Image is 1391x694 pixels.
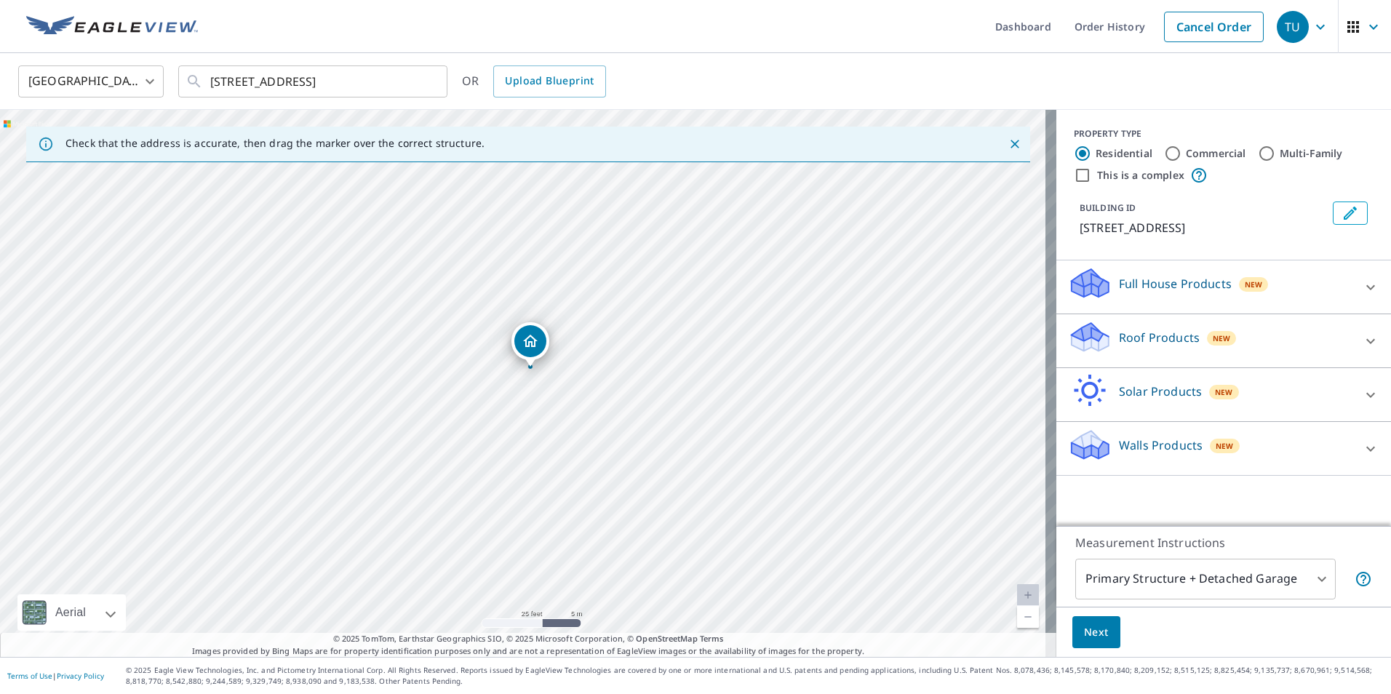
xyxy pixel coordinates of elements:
p: © 2025 Eagle View Technologies, Inc. and Pictometry International Corp. All Rights Reserved. Repo... [126,665,1384,687]
span: New [1215,386,1233,398]
label: Residential [1096,146,1152,161]
span: Upload Blueprint [505,72,594,90]
a: Privacy Policy [57,671,104,681]
label: Commercial [1186,146,1246,161]
div: OR [462,65,606,97]
a: OpenStreetMap [636,633,697,644]
a: Terms [700,633,724,644]
p: Full House Products [1119,275,1232,292]
div: Roof ProductsNew [1068,320,1379,362]
button: Edit building 1 [1333,202,1368,225]
a: Upload Blueprint [493,65,605,97]
span: New [1245,279,1263,290]
div: [GEOGRAPHIC_DATA] [18,61,164,102]
div: TU [1277,11,1309,43]
div: PROPERTY TYPE [1074,127,1374,140]
button: Close [1005,135,1024,153]
a: Terms of Use [7,671,52,681]
input: Search by address or latitude-longitude [210,61,418,102]
p: Roof Products [1119,329,1200,346]
span: Your report will include the primary structure and a detached garage if one exists. [1355,570,1372,588]
div: Full House ProductsNew [1068,266,1379,308]
p: [STREET_ADDRESS] [1080,219,1327,236]
p: Check that the address is accurate, then drag the marker over the correct structure. [65,137,485,150]
p: | [7,671,104,680]
p: BUILDING ID [1080,202,1136,214]
span: New [1213,332,1231,344]
div: Solar ProductsNew [1068,374,1379,415]
p: Walls Products [1119,436,1203,454]
label: Multi-Family [1280,146,1343,161]
a: Current Level 20, Zoom Out [1017,606,1039,628]
span: New [1216,440,1234,452]
p: Measurement Instructions [1075,534,1372,551]
p: Solar Products [1119,383,1202,400]
label: This is a complex [1097,168,1184,183]
a: Current Level 20, Zoom In Disabled [1017,584,1039,606]
a: Cancel Order [1164,12,1264,42]
div: Walls ProductsNew [1068,428,1379,469]
button: Next [1072,616,1120,649]
img: EV Logo [26,16,198,38]
div: Primary Structure + Detached Garage [1075,559,1336,599]
span: © 2025 TomTom, Earthstar Geographics SIO, © 2025 Microsoft Corporation, © [333,633,724,645]
span: Next [1084,623,1109,642]
div: Aerial [17,594,126,631]
div: Aerial [51,594,90,631]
